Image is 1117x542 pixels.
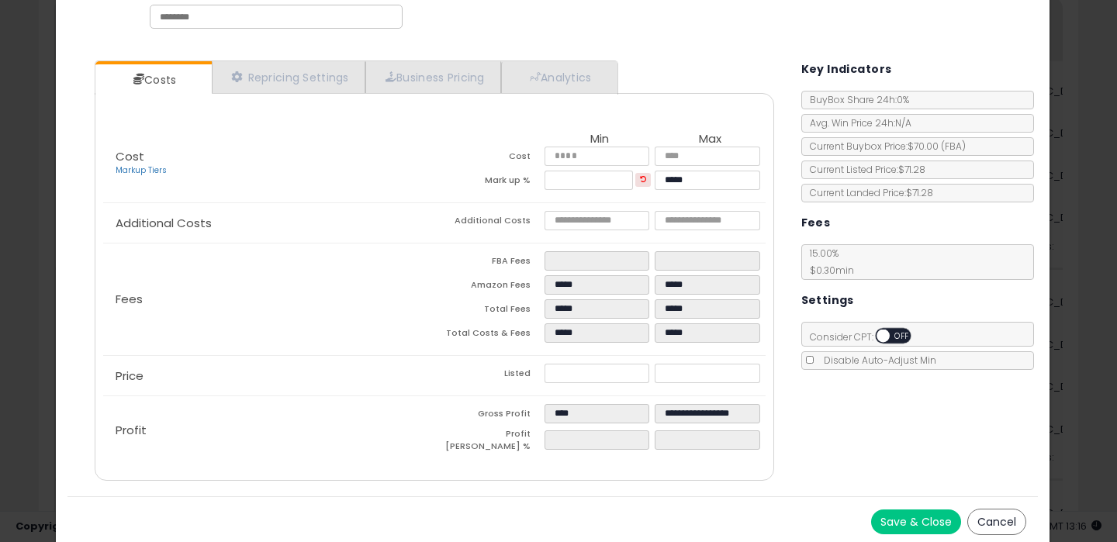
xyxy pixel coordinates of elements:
p: Cost [103,150,434,177]
td: FBA Fees [434,251,545,275]
a: Analytics [501,61,616,93]
button: Save & Close [871,509,961,534]
td: Mark up % [434,171,545,195]
span: Current Landed Price: $71.28 [802,186,933,199]
td: Gross Profit [434,404,545,428]
span: Avg. Win Price 24h: N/A [802,116,911,129]
span: OFF [890,330,915,343]
h5: Fees [801,213,831,233]
td: Profit [PERSON_NAME] % [434,428,545,457]
span: Current Buybox Price: [802,140,966,153]
th: Min [545,133,655,147]
td: Additional Costs [434,211,545,235]
span: 15.00 % [802,247,854,277]
span: Current Listed Price: $71.28 [802,163,925,176]
p: Profit [103,424,434,437]
p: Additional Costs [103,217,434,230]
h5: Settings [801,291,854,310]
a: Costs [95,64,210,95]
span: ( FBA ) [941,140,966,153]
a: Business Pricing [365,61,501,93]
td: Listed [434,364,545,388]
td: Total Fees [434,299,545,323]
td: Total Costs & Fees [434,323,545,347]
p: Fees [103,293,434,306]
a: Repricing Settings [212,61,365,93]
button: Cancel [967,509,1026,535]
span: Disable Auto-Adjust Min [816,354,936,367]
span: $70.00 [908,140,966,153]
a: Markup Tiers [116,164,167,176]
span: BuyBox Share 24h: 0% [802,93,909,106]
h5: Key Indicators [801,60,892,79]
span: Consider CPT: [802,330,932,343]
p: Price [103,370,434,382]
th: Max [655,133,765,147]
td: Amazon Fees [434,275,545,299]
span: $0.30 min [802,264,854,277]
td: Cost [434,147,545,171]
